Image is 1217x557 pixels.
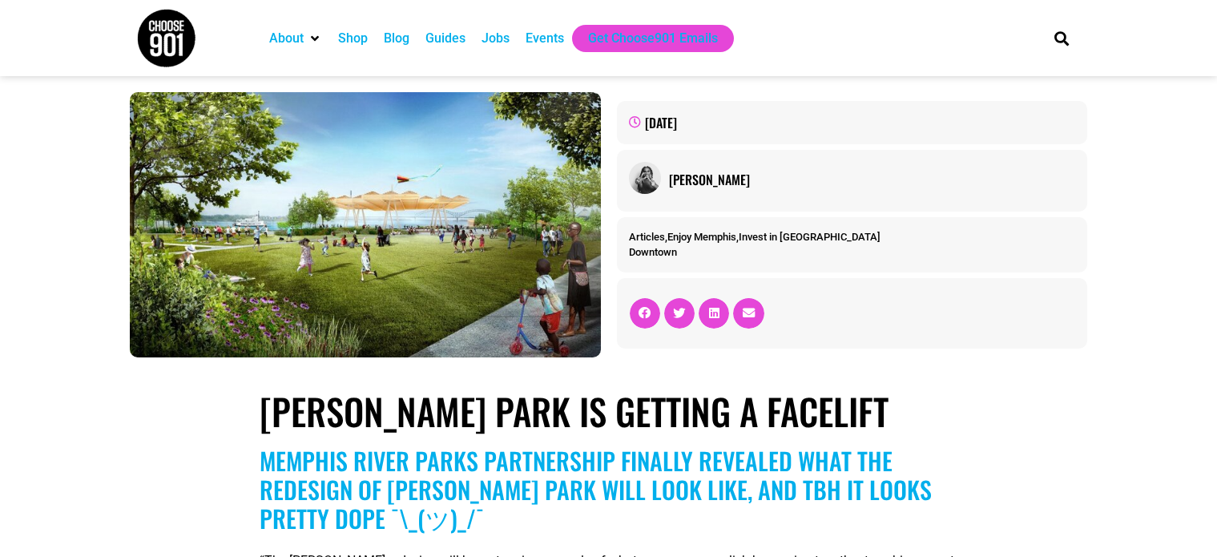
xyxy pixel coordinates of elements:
a: Articles [629,231,665,243]
a: Jobs [482,29,510,48]
a: Enjoy Memphis [667,231,736,243]
div: About [261,25,330,52]
div: Search [1049,25,1075,51]
div: Share on twitter [664,298,695,329]
div: Share on linkedin [699,298,729,329]
h2: Memphis River Parks Partnership finally revealed what the redesign of [PERSON_NAME] Park will loo... [260,446,957,533]
a: About [269,29,304,48]
a: Events [526,29,564,48]
div: Share on facebook [630,298,660,329]
img: Picture of Shelby Smith [629,162,661,194]
a: Blog [384,29,409,48]
a: [PERSON_NAME] [669,170,1076,189]
nav: Main nav [261,25,1027,52]
h1: [PERSON_NAME] Park is Getting a Facelift [260,389,957,433]
a: Downtown [629,246,677,258]
a: Shop [338,29,368,48]
a: Guides [425,29,465,48]
time: [DATE] [645,113,677,132]
a: Invest in [GEOGRAPHIC_DATA] [739,231,881,243]
a: Get Choose901 Emails [588,29,718,48]
div: Share on email [733,298,764,329]
span: , , [629,231,881,243]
